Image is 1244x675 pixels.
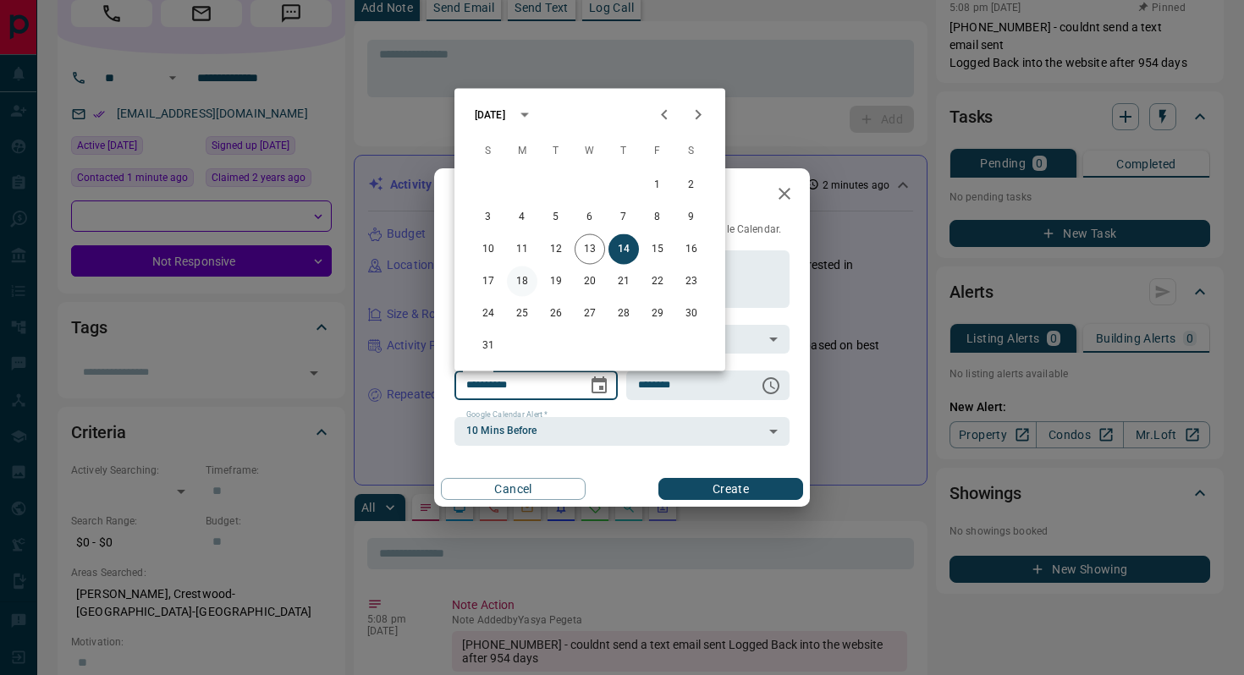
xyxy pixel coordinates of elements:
[642,266,673,297] button: 22
[466,409,548,420] label: Google Calendar Alert
[475,107,505,123] div: [DATE]
[575,234,605,265] button: 13
[473,134,504,168] span: Sunday
[541,202,571,233] button: 5
[575,266,605,297] button: 20
[541,234,571,265] button: 12
[454,417,790,446] div: 10 Mins Before
[642,299,673,329] button: 29
[575,299,605,329] button: 27
[473,266,504,297] button: 17
[676,299,707,329] button: 30
[754,369,788,403] button: Choose time, selected time is 6:00 AM
[507,299,537,329] button: 25
[676,170,707,200] button: 2
[676,134,707,168] span: Saturday
[608,299,639,329] button: 28
[507,234,537,265] button: 11
[473,234,504,265] button: 10
[642,134,673,168] span: Friday
[642,170,673,200] button: 1
[441,478,586,500] button: Cancel
[473,299,504,329] button: 24
[507,266,537,297] button: 18
[642,234,673,265] button: 15
[608,266,639,297] button: 21
[473,202,504,233] button: 3
[608,234,639,265] button: 14
[658,478,803,500] button: Create
[676,202,707,233] button: 9
[507,134,537,168] span: Monday
[582,369,616,403] button: Choose date, selected date is Aug 14, 2025
[647,98,681,132] button: Previous month
[676,266,707,297] button: 23
[575,202,605,233] button: 6
[434,168,549,222] h2: New Task
[541,299,571,329] button: 26
[507,202,537,233] button: 4
[473,331,504,361] button: 31
[541,266,571,297] button: 19
[510,101,539,129] button: calendar view is open, switch to year view
[541,134,571,168] span: Tuesday
[681,98,715,132] button: Next month
[608,134,639,168] span: Thursday
[608,202,639,233] button: 7
[642,202,673,233] button: 8
[575,134,605,168] span: Wednesday
[676,234,707,265] button: 16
